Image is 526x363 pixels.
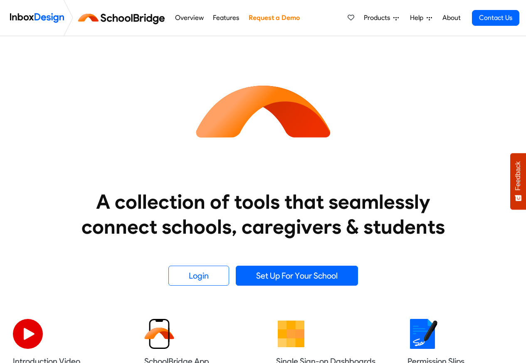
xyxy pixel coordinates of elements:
span: Feedback [514,161,522,190]
img: 2022_01_18_icon_signature.svg [407,319,437,349]
img: 2022_01_13_icon_sb_app.svg [144,319,174,349]
span: Products [364,13,393,23]
a: Overview [173,10,206,26]
a: Login [168,266,229,286]
a: Help [407,10,435,26]
a: About [440,10,463,26]
img: icon_schoolbridge.svg [188,36,338,186]
span: Help [410,13,427,23]
img: 2022_07_11_icon_video_playback.svg [13,319,43,349]
heading: A collection of tools that seamlessly connect schools, caregivers & students [66,189,461,239]
a: Set Up For Your School [236,266,358,286]
img: 2022_01_13_icon_grid.svg [276,319,306,349]
a: Contact Us [472,10,519,26]
a: Features [211,10,242,26]
img: schoolbridge logo [77,8,170,28]
a: Request a Demo [246,10,302,26]
button: Feedback - Show survey [510,153,526,210]
a: Products [361,10,402,26]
